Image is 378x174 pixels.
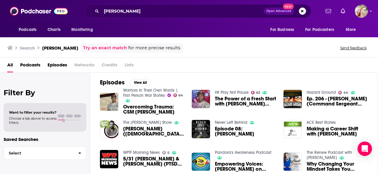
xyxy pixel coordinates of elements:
img: Overcoming Trauma: CSM Tonya Oxendine [100,93,118,111]
a: EpisodesView All [100,79,151,86]
img: User Profile [355,5,368,18]
span: Why Changing Your Mindset Takes You Beyond Your Limits with [PERSON_NAME] [307,161,368,172]
button: Open AdvancedNew [264,8,294,15]
img: Episode 08: Tonya Oxendine [192,120,210,138]
a: Making a Career Shift with Tonya Oxendine [307,126,368,136]
a: Why Changing Your Mindset Takes You Beyond Your Limits with Tonya Oxendine [307,161,368,172]
a: Tonya Oxendine (US Army Veteran and Entrepreneur) [123,126,184,136]
h2: Filter By [4,88,86,97]
span: Overcoming Trauma: CSM [PERSON_NAME] [123,104,184,114]
img: Ep. 206 - Tonya Oxendine (Command Sergeant Major/MVP) [283,90,302,108]
div: Open Intercom Messenger [358,142,372,156]
a: 5/31 Tonya Oxendine & Dr. Erin Fletcher (PTSD Awareness Month) [123,156,184,166]
a: WPTF Morning News [123,150,160,155]
span: Ep. 206 - [PERSON_NAME] (Command Sergeant Major/MVP) [307,96,368,106]
button: open menu [67,24,101,35]
span: Monitoring [71,26,93,34]
span: For Podcasters [305,26,334,34]
a: 64 [173,93,183,97]
a: ACE Best Stories [307,120,336,125]
a: Ep. 206 - Tonya Oxendine (Command Sergeant Major/MVP) [307,96,368,106]
span: Networks [74,60,94,72]
a: The Power of a Fresh Start with Tonya Oxendine (Episode 133) [215,96,276,106]
a: Show notifications dropdown [323,6,333,16]
span: Episode 08: [PERSON_NAME] [215,126,276,136]
img: Tonya Oxendine (US Army Veteran and Entrepreneur) [100,120,118,138]
span: Empowering Voices: [PERSON_NAME] on Service, Transformation, and Victory [215,161,276,172]
span: More [346,26,356,34]
a: Episodes [48,60,67,72]
span: For Business [270,26,294,34]
span: Charts [48,26,60,34]
img: Why Changing Your Mindset Takes You Beyond Your Limits with Tonya Oxendine [283,153,302,171]
button: open menu [266,24,302,35]
span: Making a Career Shift with [PERSON_NAME] [307,126,368,136]
a: Empowering Voices: Tonya Oxendine on Service, Transformation, and Victory [215,161,276,172]
span: Podcasts [19,26,36,34]
a: The Renew Podcast with Kristin Andree [307,150,352,160]
button: Select [4,146,86,160]
span: Select [4,151,73,155]
span: The Power of a Fresh Start with [PERSON_NAME] (Episode 133) [215,96,276,106]
button: View All [129,79,151,86]
span: 62 [256,91,260,94]
img: Podchaser - Follow, Share and Rate Podcasts [10,5,68,17]
div: Search podcasts, credits, & more... [85,4,311,18]
span: 5 [167,151,169,154]
a: The Jesse Tee Show [123,120,172,125]
span: Choose a tab above to access filters. [9,116,57,125]
button: Send feedback [338,45,368,50]
button: Show profile menu [355,5,368,18]
a: Podcasts [20,60,40,72]
span: Credits [102,60,117,72]
span: Lists [125,60,134,72]
a: Pandora's Awareness Podcast [215,150,271,155]
button: open menu [342,24,364,35]
h2: Episodes [100,79,125,86]
span: 64 [178,94,183,97]
a: Hazard Ground [307,90,336,95]
input: Search podcasts, credits, & more... [101,6,264,16]
a: Overcoming Trauma: CSM Tonya Oxendine [123,104,184,114]
span: 44 [343,91,348,94]
span: Logged in as kmccue [355,5,368,18]
img: Empowering Voices: Tonya Oxendine on Service, Transformation, and Victory [192,153,210,171]
button: open menu [301,24,343,35]
a: Warriors In Their Own Words | First Person War Stories [123,88,178,98]
a: Try an exact match [83,44,127,51]
p: Saved Searches [4,136,86,142]
span: Want to filter your results? [9,110,57,114]
img: Making a Career Shift with Tonya Oxendine [283,120,302,138]
a: 5 [162,151,170,154]
a: All [7,60,13,72]
a: 44 [338,91,349,94]
h3: Search [20,45,35,51]
a: Hit Play Not Pause [215,90,249,95]
img: The Power of a Fresh Start with Tonya Oxendine (Episode 133) [192,90,210,108]
span: [PERSON_NAME] ([DEMOGRAPHIC_DATA] Army Veteran and Entrepreneur) [123,126,184,136]
img: 5/31 Tonya Oxendine & Dr. Erin Fletcher (PTSD Awareness Month) [100,150,118,168]
span: Open Advanced [266,10,291,13]
span: for more precise results [128,44,180,51]
a: 62 [251,91,260,94]
a: Episode 08: Tonya Oxendine [215,126,276,136]
a: Charts [44,24,64,35]
a: Show notifications dropdown [338,6,348,16]
h3: [PERSON_NAME] [42,45,78,51]
a: Never Left Behind [215,120,247,125]
span: 5/31 [PERSON_NAME] & [PERSON_NAME] (PTSD Awareness Month) [123,156,184,166]
button: open menu [14,24,44,35]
